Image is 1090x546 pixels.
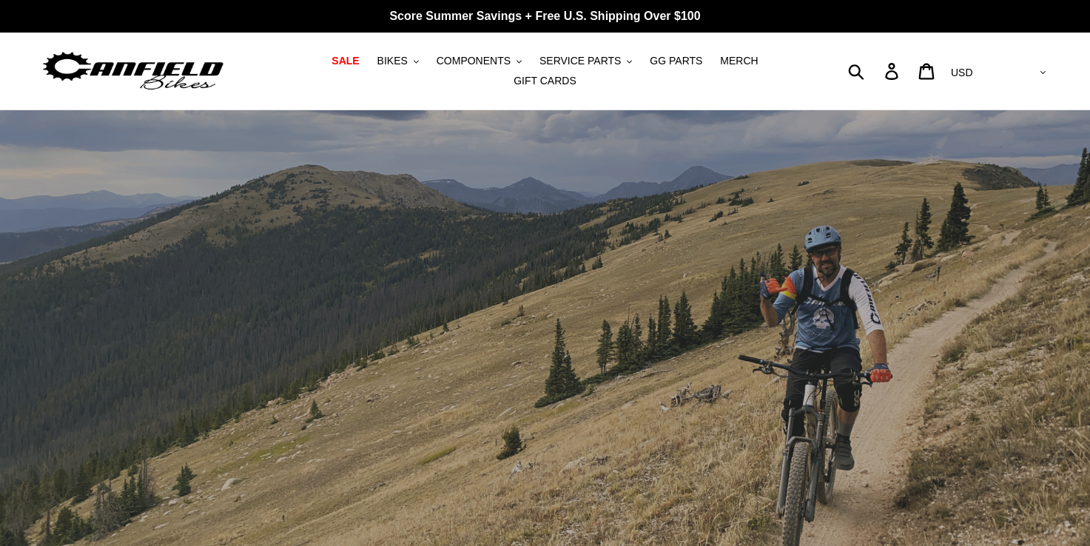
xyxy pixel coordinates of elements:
span: BIKES [377,55,408,67]
span: SERVICE PARTS [539,55,621,67]
button: COMPONENTS [429,51,529,71]
span: GIFT CARDS [514,75,576,87]
span: COMPONENTS [437,55,511,67]
a: GIFT CARDS [506,71,584,91]
a: GG PARTS [642,51,710,71]
span: SALE [332,55,359,67]
span: GG PARTS [650,55,702,67]
span: MERCH [720,55,758,67]
a: SALE [324,51,366,71]
input: Search [856,55,894,87]
button: BIKES [370,51,426,71]
button: SERVICE PARTS [532,51,639,71]
a: MERCH [713,51,765,71]
img: Canfield Bikes [41,48,226,95]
